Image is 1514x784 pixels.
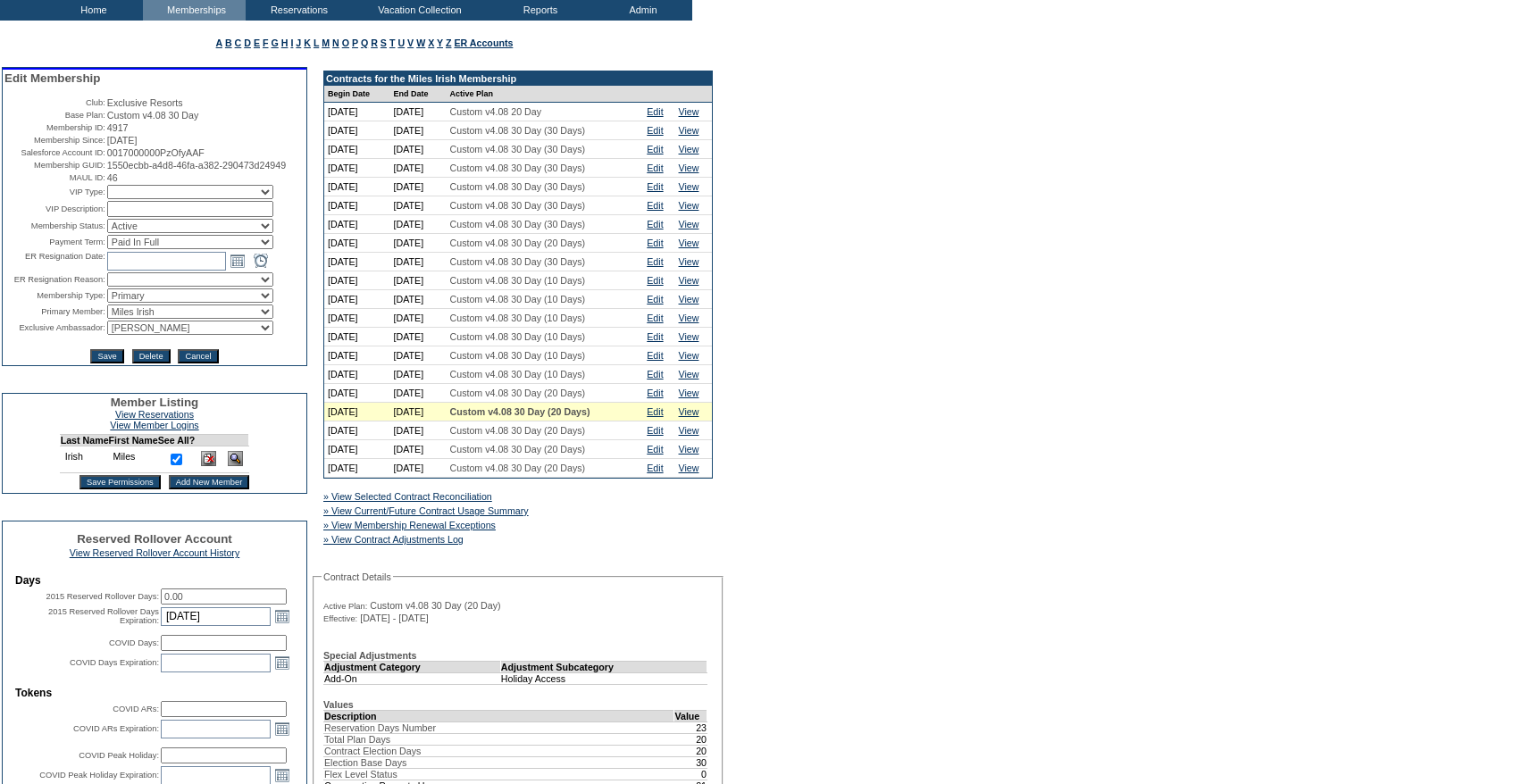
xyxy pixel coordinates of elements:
[70,658,159,667] label: COVID Days Expiration:
[679,256,699,267] a: View
[647,350,663,361] a: Edit
[679,294,699,304] a: View
[450,350,586,361] span: Custom v4.08 30 Day (10 Days)
[324,757,406,768] span: Election Base Days
[4,97,105,108] td: Club:
[4,235,105,249] td: Payment Term:
[324,86,390,103] td: Begin Date
[158,435,196,446] td: See All?
[390,86,447,103] td: End Date
[679,350,699,361] a: View
[416,38,425,48] a: W
[111,396,199,409] span: Member Listing
[15,687,294,699] td: Tokens
[60,446,108,473] td: Irish
[674,768,707,780] td: 0
[4,172,105,183] td: MAUL ID:
[324,140,390,159] td: [DATE]
[371,38,378,48] a: R
[390,328,447,346] td: [DATE]
[216,38,222,48] a: A
[390,421,447,440] td: [DATE]
[450,238,586,248] span: Custom v4.08 30 Day (20 Days)
[679,219,699,229] a: View
[107,147,205,158] span: 0017000000PzOfyAAF
[323,505,529,516] a: » View Current/Future Contract Usage Summary
[647,331,663,342] a: Edit
[107,97,183,108] span: Exclusive Resorts
[679,125,699,136] a: View
[390,103,447,121] td: [DATE]
[647,406,663,417] a: Edit
[390,234,447,253] td: [DATE]
[73,724,159,733] label: COVID ARs Expiration:
[647,106,663,117] a: Edit
[390,159,447,178] td: [DATE]
[500,661,707,672] td: Adjustment Subcategory
[263,38,269,48] a: F
[450,163,586,173] span: Custom v4.08 30 Day (30 Days)
[110,420,198,430] a: View Member Logins
[324,271,390,290] td: [DATE]
[647,144,663,154] a: Edit
[647,125,663,136] a: Edit
[323,650,416,661] b: Special Adjustments
[322,571,393,582] legend: Contract Details
[679,425,699,436] a: View
[324,196,390,215] td: [DATE]
[4,288,105,303] td: Membership Type:
[674,745,707,756] td: 20
[450,331,586,342] span: Custom v4.08 30 Day (10 Days)
[4,219,105,233] td: Membership Status:
[450,181,586,192] span: Custom v4.08 30 Day (30 Days)
[450,294,586,304] span: Custom v4.08 30 Day (10 Days)
[323,601,367,612] span: Active Plan:
[15,574,294,587] td: Days
[370,600,500,611] span: Custom v4.08 30 Day (20 Day)
[389,38,396,48] a: T
[454,38,513,48] a: ER Accounts
[304,38,311,48] a: K
[437,38,443,48] a: Y
[281,38,289,48] a: H
[450,144,586,154] span: Custom v4.08 30 Day (30 Days)
[322,38,330,48] a: M
[4,122,105,133] td: Membership ID:
[450,200,586,211] span: Custom v4.08 30 Day (30 Days)
[390,309,447,328] td: [DATE]
[324,459,390,478] td: [DATE]
[679,181,699,192] a: View
[450,463,586,473] span: Custom v4.08 30 Day (20 Days)
[272,606,292,626] a: Open the calendar popup.
[272,719,292,738] a: Open the calendar popup.
[674,756,707,768] td: 30
[113,705,159,713] label: COVID ARs:
[4,272,105,287] td: ER Resignation Reason:
[324,365,390,384] td: [DATE]
[450,125,586,136] span: Custom v4.08 30 Day (30 Days)
[228,251,247,271] a: Open the calendar popup.
[323,491,492,502] a: » View Selected Contract Reconciliation
[450,106,541,117] span: Custom v4.08 20 Day
[674,733,707,745] td: 20
[390,459,447,478] td: [DATE]
[679,406,699,417] a: View
[39,771,159,780] label: COVID Peak Holiday Expiration:
[324,672,501,684] td: Add-On
[450,444,586,455] span: Custom v4.08 30 Day (20 Days)
[647,444,663,455] a: Edit
[324,215,390,234] td: [DATE]
[324,769,397,780] span: Flex Level Status
[679,200,699,211] a: View
[4,147,105,158] td: Salesforce Account ID:
[500,672,707,684] td: Holiday Access
[390,215,447,234] td: [DATE]
[4,321,105,335] td: Exclusive Ambassador:
[109,638,159,647] label: COVID Days:
[324,346,390,365] td: [DATE]
[77,532,232,546] span: Reserved Rollover Account
[324,234,390,253] td: [DATE]
[46,592,159,601] label: 2015 Reserved Rollover Days:
[332,38,339,48] a: N
[323,520,496,530] a: » View Membership Renewal Exceptions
